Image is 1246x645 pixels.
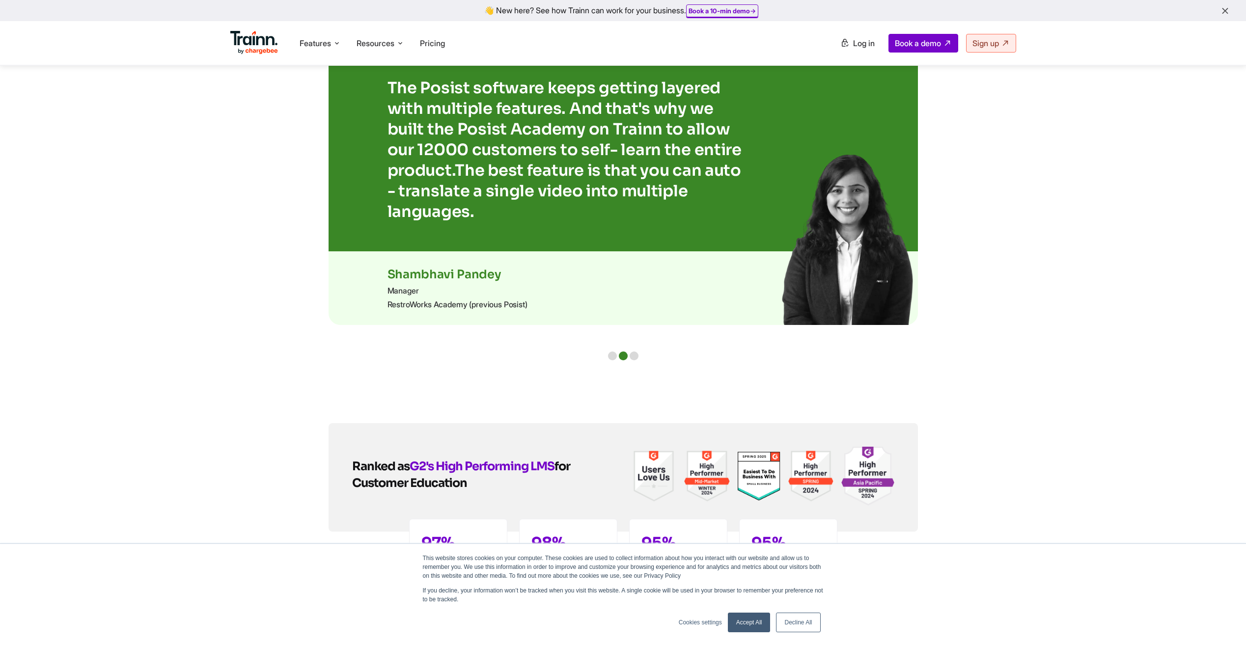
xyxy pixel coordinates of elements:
[684,447,729,506] img: Trainn | Customer Onboarding Software
[421,533,455,553] span: 97%
[423,554,824,580] p: This website stores cookies on your computer. These cookies are used to collect information about...
[689,7,756,15] a: Book a 10-min demo→
[751,533,786,553] span: 95%
[738,452,780,501] img: Trainn | Customer Onboarding Software
[423,586,824,604] p: If you decline, your information won’t be tracked when you visit this website. A single cookie wi...
[531,533,566,553] span: 98%
[641,533,676,553] span: 95%
[728,613,771,632] a: Accept All
[631,447,676,506] img: Trainn | Customer Onboarding Software
[410,459,554,474] a: G2's High Performing LMS
[972,38,999,48] span: Sign up
[388,78,751,222] p: The Posist software keeps getting layered with multiple features. And that's why we built the Pos...
[388,286,859,296] p: Manager
[888,34,958,53] a: Book a demo
[300,38,331,49] span: Features
[841,447,894,506] img: Trainn | Customer Onboarding Software
[679,618,722,627] a: Cookies settings
[771,148,918,325] img: Trainn | customer education | video creation
[352,458,588,491] h2: Ranked as for Customer Education
[230,31,278,54] img: Trainn Logo
[388,267,859,282] p: Shambhavi Pandey
[776,613,820,632] a: Decline All
[388,299,859,309] p: RestroWorks Academy (previous Posist)
[6,6,1240,15] div: 👋 New here? See how Trainn can work for your business.
[853,38,875,48] span: Log in
[834,34,881,52] a: Log in
[788,447,833,506] img: Trainn | Customer Onboarding Software
[895,38,941,48] span: Book a demo
[966,34,1016,53] a: Sign up
[357,38,394,49] span: Resources
[420,38,445,48] a: Pricing
[689,7,750,15] b: Book a 10-min demo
